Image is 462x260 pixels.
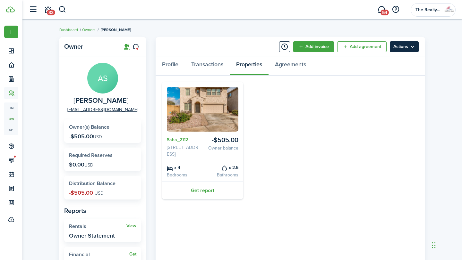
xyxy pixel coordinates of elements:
[432,236,436,255] div: Drag
[69,223,126,229] widget-stats-title: Rentals
[390,41,419,52] button: Open menu
[167,144,200,158] address: [STREET_ADDRESS]
[390,41,419,52] menu-btn: Actions
[6,6,15,12] img: TenantCloud
[42,2,54,18] a: Notifications
[162,182,243,199] a: Get report
[129,252,136,257] a: Get
[293,41,334,52] button: Open menu
[64,206,141,215] panel-main-subtitle: Reports
[73,97,129,105] span: Anish Saha
[58,4,66,15] button: Search
[87,63,118,93] avatar-text: AS
[69,161,93,168] p: $0.00
[82,27,96,33] a: Owners
[4,26,18,38] button: Open menu
[69,189,93,197] span: -$505.00
[269,56,312,76] a: Agreements
[167,172,200,178] card-listing-description: Bedrooms
[69,181,136,186] widget-stats-title: Distribution Balance
[4,124,18,135] a: sp
[95,190,104,197] span: USD
[205,164,238,171] card-listing-title: x 2.5
[205,145,238,151] card-listing-description: Owner balance
[4,113,18,124] a: ow
[375,2,388,18] a: Messaging
[205,172,238,178] card-listing-description: Bathrooms
[69,252,129,257] widget-stats-title: Financial
[381,10,389,15] span: 54
[69,133,102,140] p: -$505.00
[4,102,18,113] a: tn
[64,43,116,50] panel-main-title: Owner
[293,41,334,52] button: Add invoice
[430,229,462,260] iframe: Chat Widget
[93,134,102,140] span: USD
[47,10,55,15] span: 33
[205,136,238,144] card-listing-title: -$505.00
[156,56,185,76] a: Profile
[69,152,136,158] widget-stats-title: Required Reserves
[126,223,136,229] a: View
[337,41,387,52] a: Add agreement
[444,5,454,15] img: The Realty Gurus
[390,4,401,15] button: Open resource center
[167,164,200,171] card-listing-title: x 4
[67,106,138,113] a: [EMAIL_ADDRESS][DOMAIN_NAME]
[185,56,230,76] a: Transactions
[279,41,290,52] button: Timeline
[167,136,200,143] a: Saha_2112
[415,8,441,12] span: The Realty Gurus
[101,27,131,33] span: [PERSON_NAME]
[27,4,39,16] button: Open sidebar
[59,27,78,33] a: Dashboard
[69,232,115,239] widget-stats-description: Owner Statement
[167,87,238,132] img: Avatar
[69,124,136,130] widget-stats-title: Owner(s) Balance
[84,162,93,168] span: USD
